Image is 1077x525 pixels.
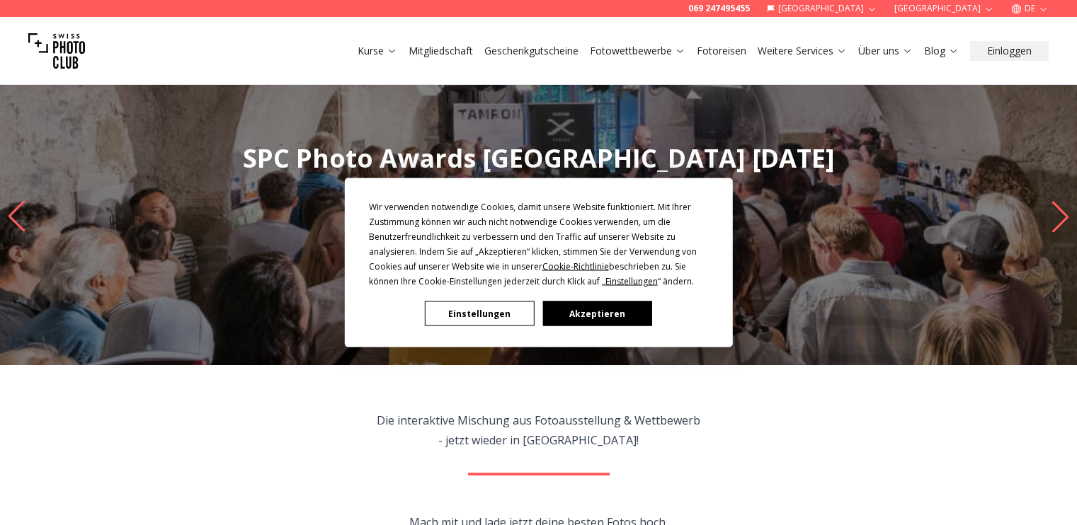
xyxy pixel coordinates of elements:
span: Cookie-Richtlinie [542,260,609,272]
span: Einstellungen [605,275,658,287]
button: Akzeptieren [542,301,651,326]
div: Cookie Consent Prompt [344,178,732,347]
button: Einstellungen [425,301,534,326]
div: Wir verwenden notwendige Cookies, damit unsere Website funktioniert. Mit Ihrer Zustimmung können ... [369,200,709,289]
